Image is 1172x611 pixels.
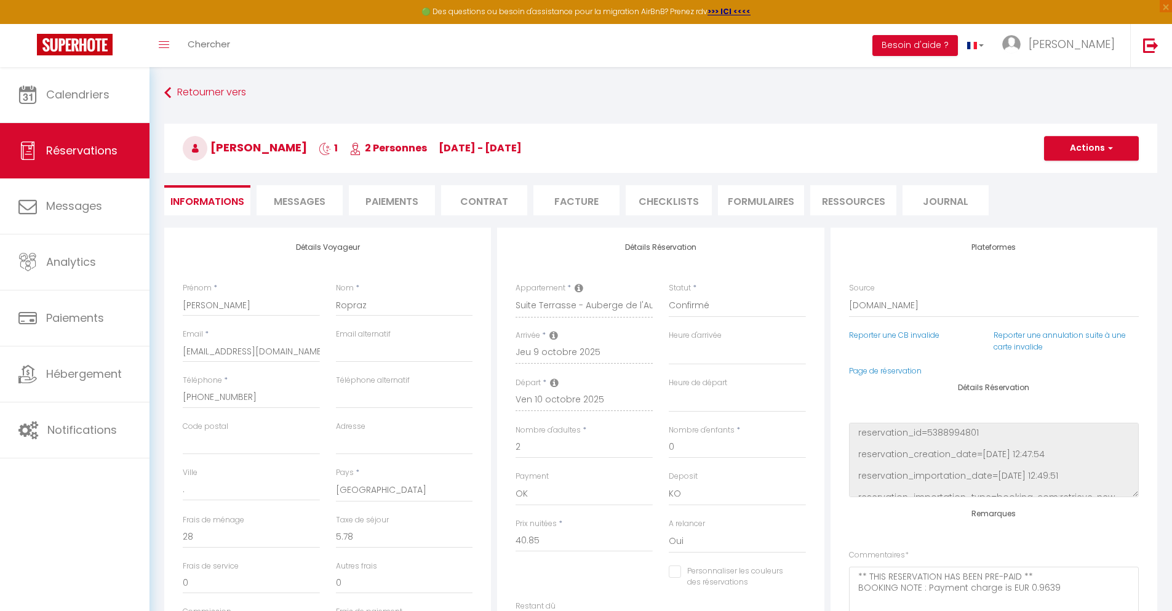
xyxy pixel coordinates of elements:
[1044,136,1139,161] button: Actions
[349,141,427,155] span: 2 Personnes
[533,185,620,215] li: Facture
[516,377,541,389] label: Départ
[1029,36,1115,52] span: [PERSON_NAME]
[516,330,540,341] label: Arrivée
[849,243,1139,252] h4: Plateformes
[183,375,222,386] label: Téléphone
[336,329,391,340] label: Email alternatif
[37,34,113,55] img: Super Booking
[46,310,104,325] span: Paiements
[274,194,325,209] span: Messages
[669,471,698,482] label: Deposit
[849,509,1139,518] h4: Remarques
[849,549,909,561] label: Commentaires
[178,24,239,67] a: Chercher
[516,282,565,294] label: Appartement
[669,282,691,294] label: Statut
[336,514,389,526] label: Taxe de séjour
[183,243,472,252] h4: Détails Voyageur
[626,185,712,215] li: CHECKLISTS
[903,185,989,215] li: Journal
[849,330,939,340] a: Reporter une CB invalide
[46,87,110,102] span: Calendriers
[336,421,365,433] label: Adresse
[718,185,804,215] li: FORMULAIRES
[516,471,549,482] label: Payment
[46,366,122,381] span: Hébergement
[46,143,118,158] span: Réservations
[183,282,212,294] label: Prénom
[849,282,875,294] label: Source
[669,330,722,341] label: Heure d'arrivée
[708,6,751,17] a: >>> ICI <<<<
[669,425,735,436] label: Nombre d'enfants
[46,254,96,270] span: Analytics
[164,185,250,215] li: Informations
[810,185,896,215] li: Ressources
[188,38,230,50] span: Chercher
[336,282,354,294] label: Nom
[319,141,338,155] span: 1
[439,141,522,155] span: [DATE] - [DATE]
[183,514,244,526] label: Frais de ménage
[164,82,1157,104] a: Retourner vers
[46,198,102,214] span: Messages
[1143,38,1158,53] img: logout
[669,377,727,389] label: Heure de départ
[441,185,527,215] li: Contrat
[849,365,922,376] a: Page de réservation
[669,518,705,530] label: A relancer
[994,330,1126,352] a: Reporter une annulation suite à une carte invalide
[47,422,117,437] span: Notifications
[516,518,557,530] label: Prix nuitées
[183,421,228,433] label: Code postal
[516,243,805,252] h4: Détails Réservation
[349,185,435,215] li: Paiements
[183,467,197,479] label: Ville
[336,375,410,386] label: Téléphone alternatif
[336,561,377,572] label: Autres frais
[849,383,1139,392] h4: Détails Réservation
[993,24,1130,67] a: ... [PERSON_NAME]
[516,425,581,436] label: Nombre d'adultes
[183,140,307,155] span: [PERSON_NAME]
[872,35,958,56] button: Besoin d'aide ?
[336,467,354,479] label: Pays
[183,329,203,340] label: Email
[183,561,239,572] label: Frais de service
[1002,35,1021,54] img: ...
